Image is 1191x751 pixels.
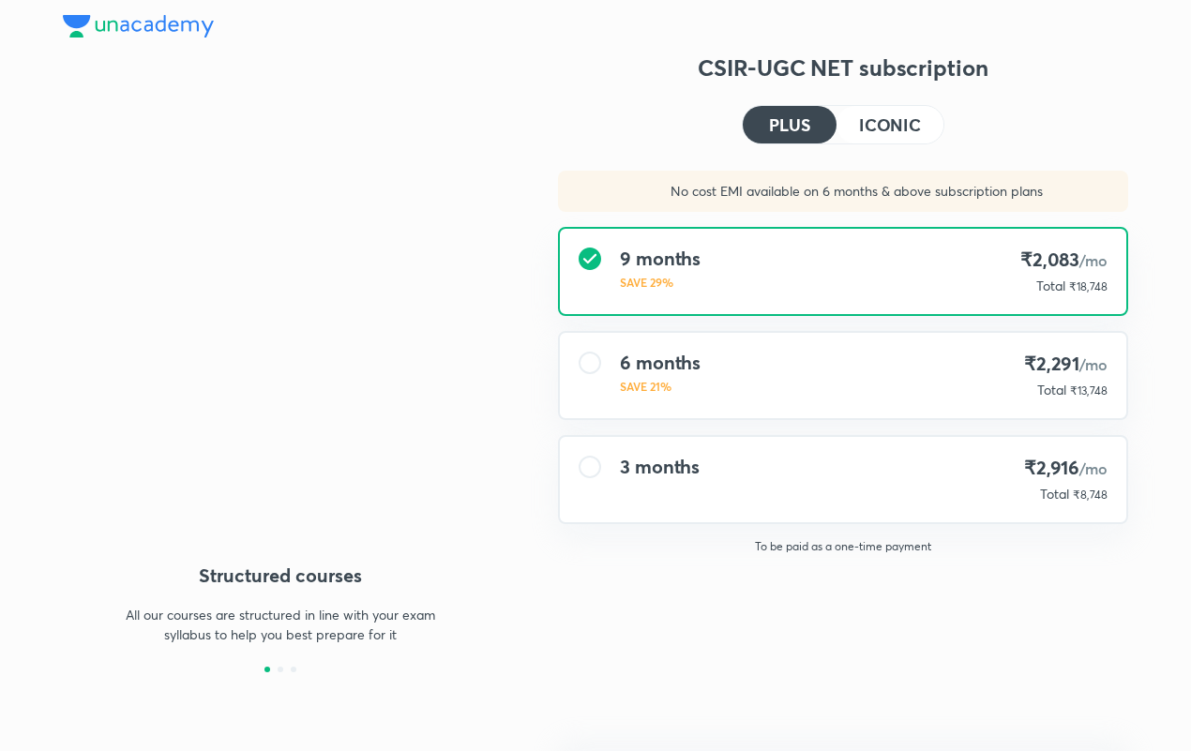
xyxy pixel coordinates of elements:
p: SAVE 21% [620,378,701,395]
p: Total [1040,485,1069,503]
span: /mo [1079,458,1108,478]
h4: 9 months [620,248,701,270]
p: SAVE 29% [620,274,701,291]
span: /mo [1079,250,1108,270]
h4: Structured courses [63,562,498,590]
img: sales discount [644,182,663,201]
button: ICONIC [837,106,943,143]
img: Company Logo [63,15,214,38]
h4: PLUS [769,116,810,133]
p: No cost EMI available on 6 months & above subscription plans [663,182,1043,201]
p: Total [1037,381,1066,399]
span: ₹13,748 [1070,383,1108,398]
button: PLUS [743,106,837,143]
p: To be paid as a one-time payment [543,539,1143,554]
h4: ₹2,916 [1024,456,1108,481]
h4: ₹2,291 [1024,352,1108,377]
h4: ICONIC [859,116,921,133]
span: ₹8,748 [1073,488,1108,502]
span: ₹18,748 [1069,279,1108,293]
h3: CSIR-UGC NET subscription [558,53,1128,83]
h4: ₹2,083 [1020,248,1108,273]
p: All our courses are structured in line with your exam syllabus to help you best prepare for it [117,605,444,644]
p: Total [1036,277,1065,295]
h4: 3 months [620,456,700,478]
img: yH5BAEAAAAALAAAAAABAAEAAAIBRAA7 [63,188,498,514]
span: /mo [1079,354,1108,374]
h4: 6 months [620,352,701,374]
